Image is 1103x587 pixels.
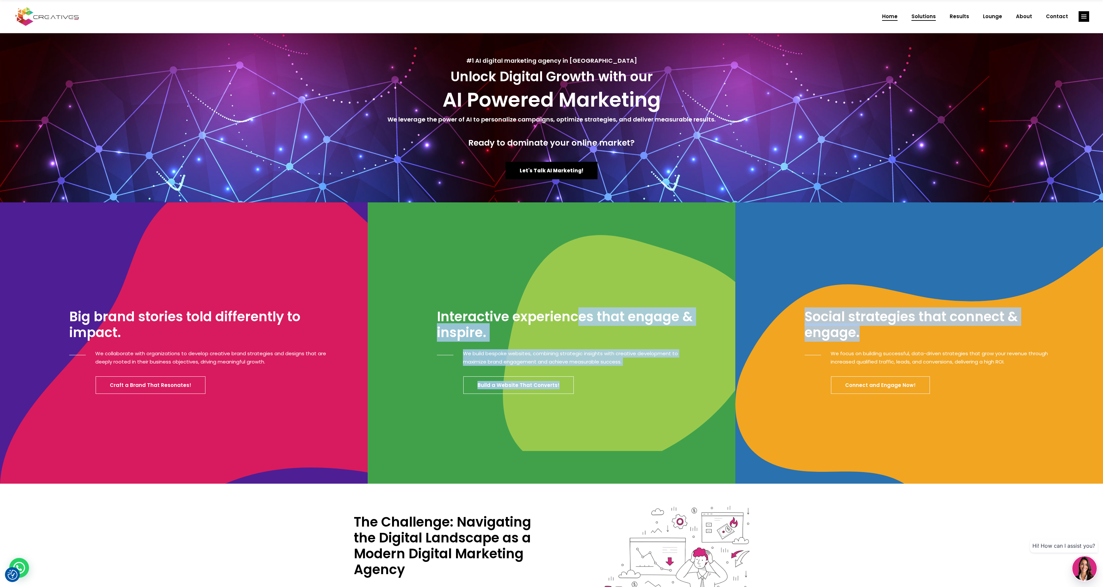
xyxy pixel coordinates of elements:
[7,88,1096,112] h2: AI Powered Marketing
[110,382,191,389] span: Craft a Brand That Resonates!
[9,558,29,578] div: WhatsApp contact
[86,349,335,366] div: We collaborate with organizations to develop creative brand strategies and designs that are deepl...
[7,138,1096,148] h4: Ready to dominate your online market?
[911,8,936,25] span: Solutions
[1046,8,1068,25] span: Contact
[7,69,1096,85] h3: Unlock Digital Growth with our
[437,309,699,340] h3: Interactive experiences that engage & inspire.
[821,349,1067,366] div: We focus on building successful, data-driven strategies that grow your revenue through increased ...
[1039,8,1075,25] a: Contact
[845,382,916,389] span: Connect and Engage Now!
[950,8,969,25] span: Results
[69,309,335,340] h3: Big brand stories told differently to impact.
[1079,11,1089,22] a: link
[354,514,541,577] h3: The Challenge: Navigating the Digital Landscape as a Modern Digital Marketing Agency
[453,349,699,366] div: We build bespoke websites, combining strategic insights with creative development to maximize bra...
[520,167,583,174] span: Let's Talk AI Marketing!
[983,8,1002,25] span: Lounge
[1009,8,1039,25] a: About
[1016,8,1032,25] span: About
[904,8,943,25] a: Solutions
[8,570,17,580] button: Consent Preferences
[943,8,976,25] a: Results
[831,376,930,394] a: Connect and Engage Now!
[96,376,205,394] a: Craft a Brand That Resonates!
[7,56,1096,65] h5: #1 AI digital marketing agency in [GEOGRAPHIC_DATA]
[1072,556,1097,581] img: agent
[882,8,898,25] span: Home
[7,115,1096,124] h5: We leverage the power of AI to personalize campaigns, optimize strategies, and deliver measurable...
[8,570,17,580] img: Revisit consent button
[506,162,597,179] a: Let's Talk AI Marketing!
[1030,539,1098,553] div: Hi! How can I assist you?
[14,6,80,27] img: Creatives
[976,8,1009,25] a: Lounge
[875,8,904,25] a: Home
[463,376,574,394] a: Build a Website That Converts!
[477,382,560,389] span: Build a Website That Converts!
[805,309,1067,340] h3: Social strategies that connect & engage.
